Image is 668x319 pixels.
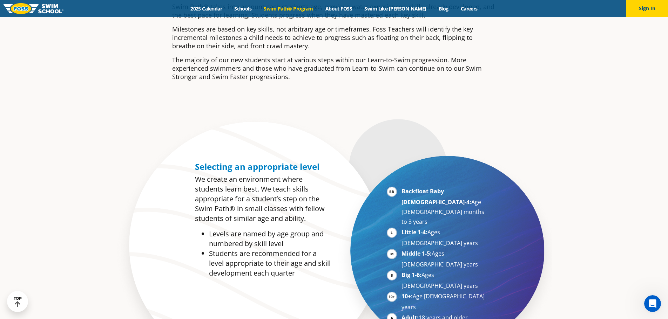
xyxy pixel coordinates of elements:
p: The majority of our new students start at various steps within our Learn-to-Swim progression. Mor... [172,56,496,81]
p: We create an environment where students learn best. We teach skills appropriate for a student’s s... [195,174,331,223]
a: Schools [228,5,258,12]
span: Selecting an appropriate level [195,161,319,172]
div: TOP [14,296,22,307]
a: Swim Path® Program [258,5,319,12]
a: Blog [432,5,454,12]
li: Levels are named by age group and numbered by skill level [209,229,331,249]
li: Age [DEMOGRAPHIC_DATA] months to 3 years [402,186,487,227]
li: Students are recommended for a level appropriate to their age and skill development each quarter [209,249,331,278]
a: Careers [454,5,484,12]
li: Ages [DEMOGRAPHIC_DATA] years [402,270,487,291]
li: Age [DEMOGRAPHIC_DATA] years [402,291,487,312]
li: Ages [DEMOGRAPHIC_DATA] years [402,227,487,248]
p: Milestones are based on key skills, not arbitrary age or timeframes. Foss Teachers will identify ... [172,25,496,50]
iframe: Intercom live chat [644,295,661,312]
a: Swim Like [PERSON_NAME] [358,5,433,12]
li: Ages [DEMOGRAPHIC_DATA] years [402,249,487,269]
strong: Middle 1-5: [402,250,432,257]
img: FOSS Swim School Logo [4,3,63,14]
strong: Backfloat Baby [DEMOGRAPHIC_DATA]-4: [402,187,471,206]
a: About FOSS [319,5,358,12]
strong: Little 1-4: [402,228,427,236]
a: 2025 Calendar [184,5,228,12]
strong: 10+: [402,292,413,300]
strong: Big 1-6: [402,271,421,279]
